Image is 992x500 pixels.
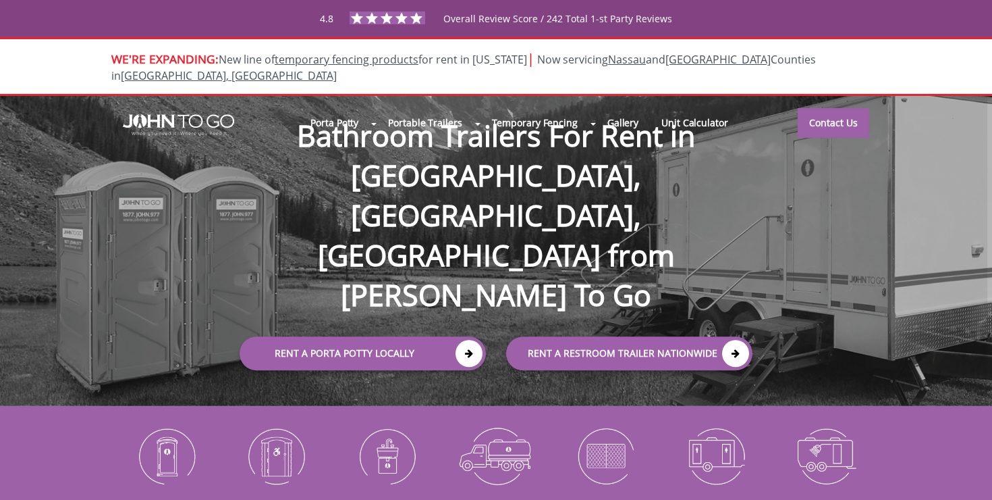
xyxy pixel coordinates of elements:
[798,108,869,138] a: Contact Us
[527,49,534,68] span: |
[561,421,651,491] img: Temporary-Fencing-cion_N.png
[320,12,333,25] span: 4.8
[275,52,418,67] a: temporary fencing products
[665,52,771,67] a: [GEOGRAPHIC_DATA]
[506,336,752,370] a: rent a RESTROOM TRAILER Nationwide
[781,421,871,491] img: Shower-Trailers-icon_N.png
[123,114,234,136] img: JOHN to go
[650,108,740,137] a: Unit Calculator
[596,108,650,137] a: Gallery
[121,68,337,83] a: [GEOGRAPHIC_DATA], [GEOGRAPHIC_DATA]
[451,421,541,491] img: Waste-Services-icon_N.png
[480,108,589,137] a: Temporary Fencing
[377,108,473,137] a: Portable Trailers
[226,72,766,316] h1: Bathroom Trailers For Rent in [GEOGRAPHIC_DATA], [GEOGRAPHIC_DATA], [GEOGRAPHIC_DATA] from [PERSO...
[121,421,211,491] img: Portable-Toilets-icon_N.png
[299,108,370,137] a: Porta Potty
[443,12,672,52] span: Overall Review Score / 242 Total 1-st Party Reviews
[231,421,321,491] img: ADA-Accessible-Units-icon_N.png
[240,336,486,370] a: Rent a Porta Potty Locally
[341,421,431,491] img: Portable-Sinks-icon_N.png
[111,51,219,67] span: WE'RE EXPANDING:
[111,52,816,84] span: New line of for rent in [US_STATE]
[608,52,646,67] a: Nassau
[671,421,761,491] img: Restroom-Trailers-icon_N.png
